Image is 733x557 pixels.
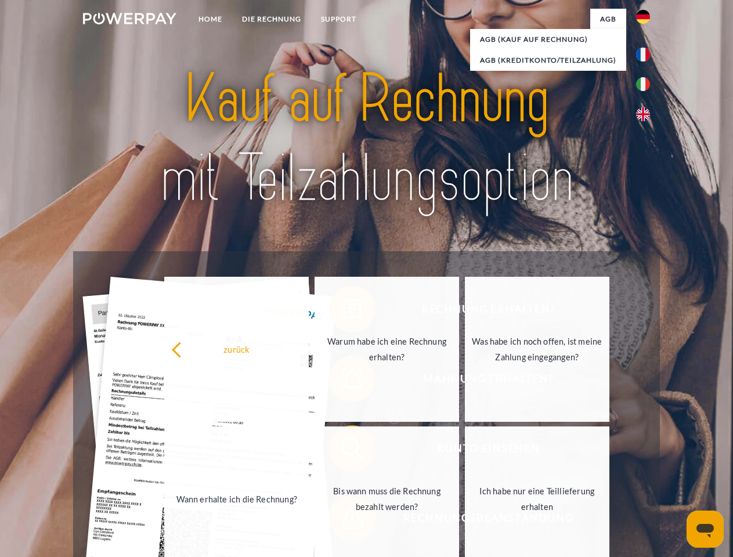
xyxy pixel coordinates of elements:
a: AGB (Kreditkonto/Teilzahlung) [470,50,626,71]
div: Bis wann muss die Rechnung bezahlt werden? [322,483,452,515]
img: it [636,77,650,91]
a: Home [189,9,232,30]
a: agb [590,9,626,30]
img: fr [636,48,650,62]
div: Wann erhalte ich die Rechnung? [171,491,302,507]
a: Was habe ich noch offen, ist meine Zahlung eingegangen? [465,277,609,422]
img: logo-powerpay-white.svg [83,13,176,24]
img: de [636,10,650,24]
div: Was habe ich noch offen, ist meine Zahlung eingegangen? [472,334,602,365]
iframe: Schaltfläche zum Öffnen des Messaging-Fensters [687,511,724,548]
a: AGB (Kauf auf Rechnung) [470,29,626,50]
img: en [636,107,650,121]
a: DIE RECHNUNG [232,9,311,30]
div: Warum habe ich eine Rechnung erhalten? [322,334,452,365]
a: SUPPORT [311,9,366,30]
div: Ich habe nur eine Teillieferung erhalten [472,483,602,515]
img: title-powerpay_de.svg [111,56,622,222]
div: zurück [171,341,302,357]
